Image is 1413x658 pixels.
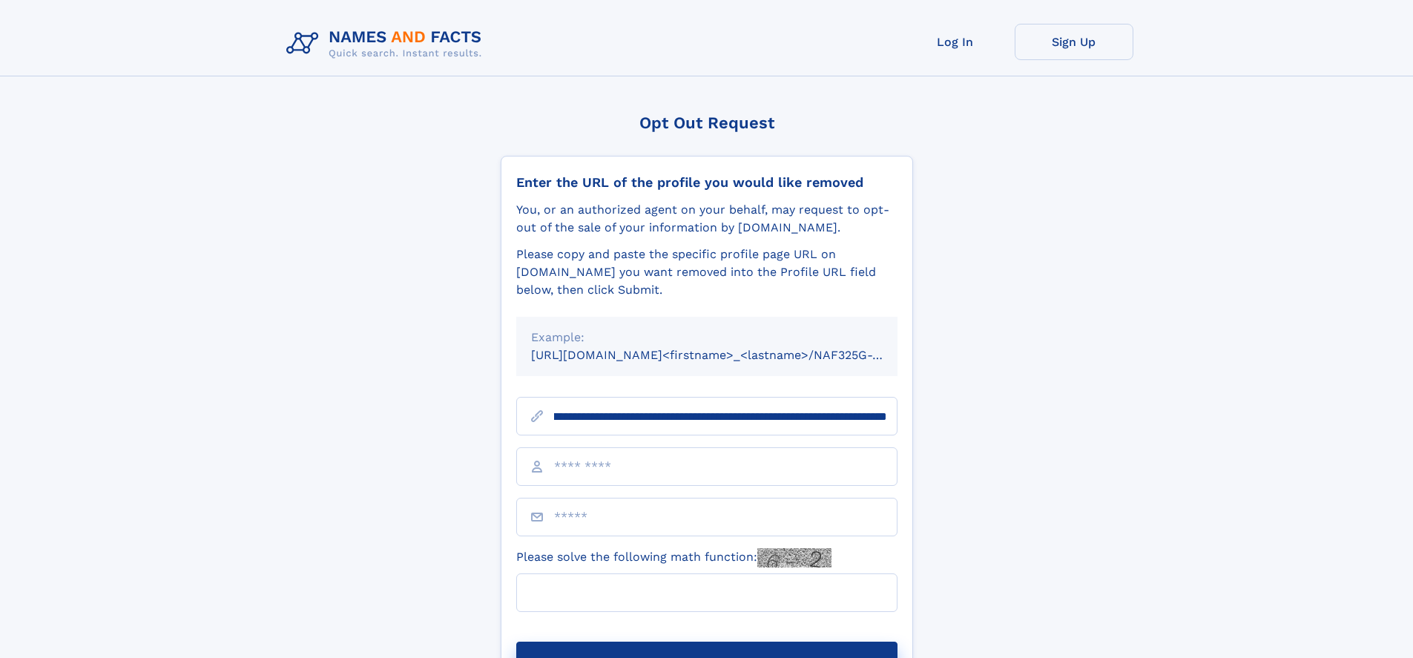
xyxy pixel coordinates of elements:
[896,24,1015,60] a: Log In
[516,548,831,567] label: Please solve the following math function:
[516,174,897,191] div: Enter the URL of the profile you would like removed
[531,329,883,346] div: Example:
[516,246,897,299] div: Please copy and paste the specific profile page URL on [DOMAIN_NAME] you want removed into the Pr...
[1015,24,1133,60] a: Sign Up
[280,24,494,64] img: Logo Names and Facts
[531,348,926,362] small: [URL][DOMAIN_NAME]<firstname>_<lastname>/NAF325G-xxxxxxxx
[501,113,913,132] div: Opt Out Request
[516,201,897,237] div: You, or an authorized agent on your behalf, may request to opt-out of the sale of your informatio...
